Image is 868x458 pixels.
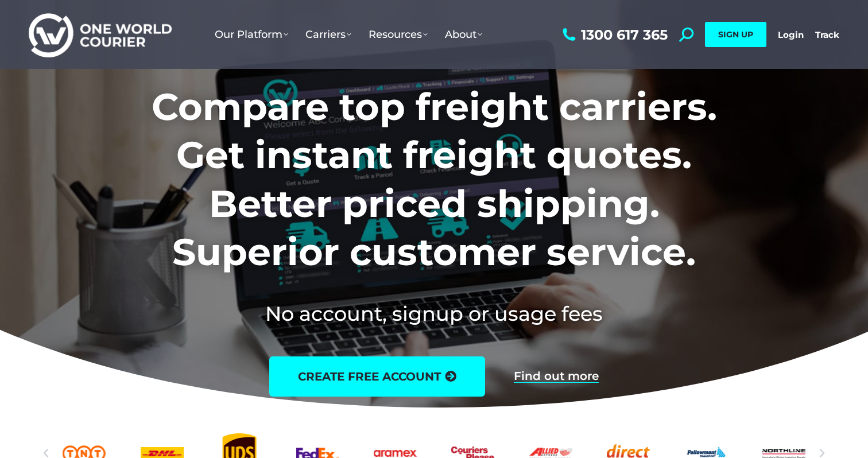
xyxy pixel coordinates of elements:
[369,28,428,41] span: Resources
[718,29,753,40] span: SIGN UP
[29,11,172,58] img: One World Courier
[514,370,599,383] a: Find out more
[705,22,766,47] a: SIGN UP
[305,28,351,41] span: Carriers
[445,28,482,41] span: About
[778,29,804,40] a: Login
[206,17,297,52] a: Our Platform
[297,17,360,52] a: Carriers
[76,300,793,328] h2: No account, signup or usage fees
[360,17,436,52] a: Resources
[269,356,485,397] a: create free account
[215,28,288,41] span: Our Platform
[436,17,491,52] a: About
[560,28,668,42] a: 1300 617 365
[76,83,793,277] h1: Compare top freight carriers. Get instant freight quotes. Better priced shipping. Superior custom...
[815,29,839,40] a: Track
